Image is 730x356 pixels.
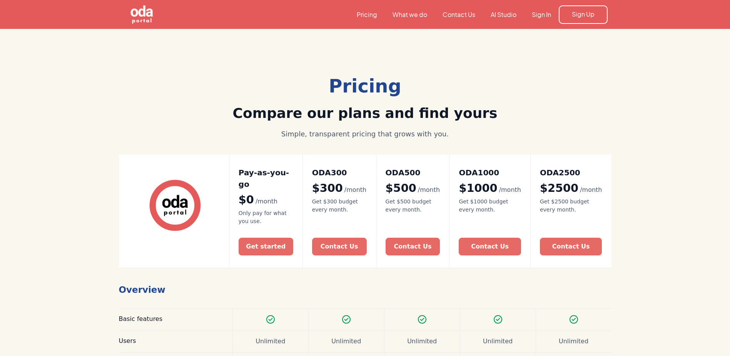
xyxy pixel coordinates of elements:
div: Unlimited [331,337,361,346]
a: Contact Us [312,238,367,255]
span: /month [344,186,366,193]
div: $2500 [540,181,602,195]
a: Contact Us [459,238,521,255]
div: $500 [386,181,440,195]
a: Sign Up [559,5,608,24]
h2: ODA500 [386,167,440,178]
div: $1000 [459,181,521,195]
div: Contact Us [394,242,432,251]
div: Get $500 budget every month. [386,198,440,214]
div: Only pay for what you use. [239,209,293,225]
h2: Pay-as-you-go [239,167,293,190]
div: Unlimited [407,337,437,346]
span: /month [418,186,440,193]
div: Simple, transparent pricing that grows with you. [217,129,513,139]
h2: ODA1000 [459,167,521,178]
div: Unlimited [483,337,513,346]
a: Sign In [524,10,559,19]
div: Contact Us [552,242,590,251]
div: Get $2500 budget every month. [540,198,602,214]
div: Get started [246,242,286,251]
div: $0 [239,193,293,207]
div: $300 [312,181,367,195]
span: /month [499,186,521,193]
span: /month [580,186,602,193]
div: Users [119,337,223,345]
h2: ODA2500 [540,167,602,178]
h2: ODA300 [312,167,367,178]
div: Contact Us [471,242,509,251]
span: /month [256,198,277,205]
h1: Overview [119,277,611,298]
div: Pricing [217,72,513,100]
a: Get started [239,238,293,255]
div: Sign Up [572,10,595,18]
div: Get $1000 budget every month. [459,198,521,214]
a: What we do [385,10,435,19]
a: Contact Us [386,238,440,255]
a: Pricing [349,10,385,19]
a: home [123,5,196,25]
div: Basic features [119,315,223,323]
div: Unlimited [559,337,588,346]
div: Get $300 budget every month. [312,198,367,214]
a: Contact Us [540,238,602,255]
div: Unlimited [256,337,285,346]
div: Contact Us [321,242,358,251]
a: Contact Us [435,10,483,19]
a: AI Studio [483,10,524,19]
h2: Compare our plans and find yours [217,104,513,123]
